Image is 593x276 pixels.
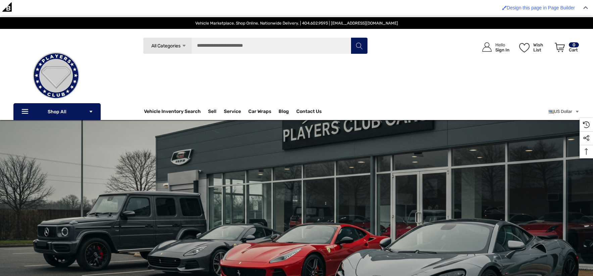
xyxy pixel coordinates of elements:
[22,42,90,109] img: Players Club | Cars For Sale
[279,109,289,116] a: Blog
[475,36,513,59] a: Sign in
[224,109,241,116] a: Service
[482,42,492,52] svg: Icon User Account
[248,105,279,118] a: Car Wraps
[555,43,565,52] svg: Review Your Cart
[495,47,509,52] p: Sign In
[499,2,578,14] a: Design this page in Page Builder
[248,109,271,116] span: Car Wraps
[13,103,101,120] p: Shop All
[182,43,187,48] svg: Icon Arrow Down
[89,109,93,114] svg: Icon Arrow Down
[195,21,398,26] span: Vehicle Marketplace. Shop Online. Nationwide Delivery. | 404.602.9593 | [EMAIL_ADDRESS][DOMAIN_NAME]
[507,5,575,10] span: Design this page in Page Builder
[569,47,579,52] p: Cart
[151,43,180,49] span: All Categories
[569,42,579,47] p: 0
[143,37,192,54] a: All Categories Icon Arrow Down Icon Arrow Up
[552,36,580,62] a: Cart with 0 items
[296,109,322,116] a: Contact Us
[208,109,216,116] span: Sell
[351,37,367,54] button: Search
[533,42,551,52] p: Wish List
[580,148,593,155] svg: Top
[21,108,31,116] svg: Icon Line
[519,43,530,52] svg: Wish List
[583,121,590,128] svg: Recently Viewed
[549,105,580,118] a: USD
[144,109,201,116] a: Vehicle Inventory Search
[516,36,552,59] a: Wish List Wish List
[208,105,224,118] a: Sell
[495,42,509,47] p: Hello
[583,135,590,142] svg: Social Media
